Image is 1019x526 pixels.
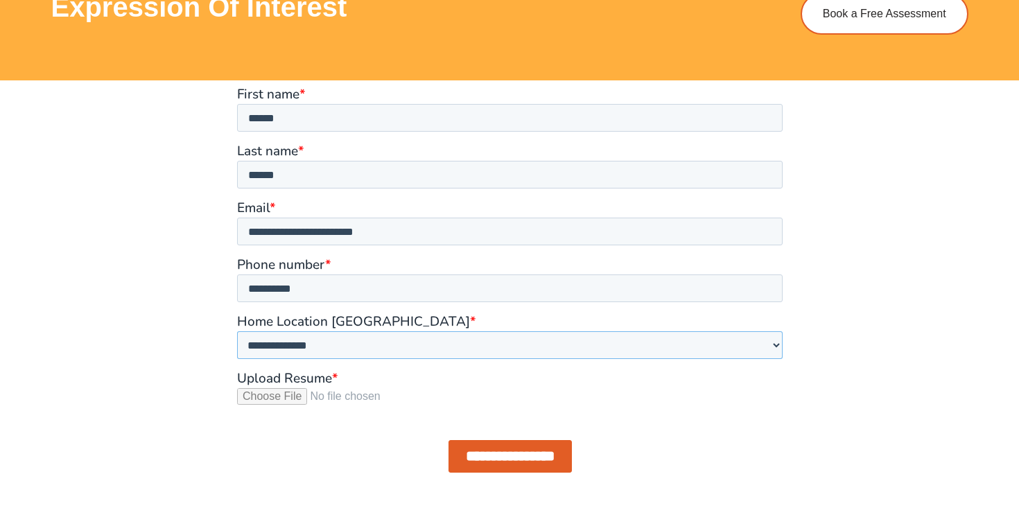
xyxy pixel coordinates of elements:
[237,87,783,522] iframe: Form 0
[823,8,946,19] span: Book a Free Assessment
[781,369,1019,526] iframe: Chat Widget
